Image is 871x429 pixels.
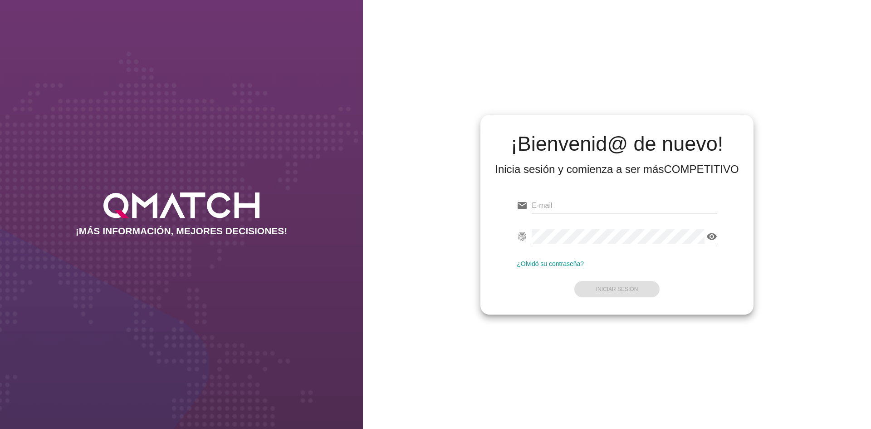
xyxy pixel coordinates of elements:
[532,198,717,213] input: E-mail
[517,260,584,267] a: ¿Olvidó su contraseña?
[495,162,739,177] div: Inicia sesión y comienza a ser más
[76,226,288,237] h2: ¡MÁS INFORMACIÓN, MEJORES DECISIONES!
[517,200,528,211] i: email
[517,231,528,242] i: fingerprint
[706,231,717,242] i: visibility
[495,133,739,155] h2: ¡Bienvenid@ de nuevo!
[664,163,739,175] strong: COMPETITIVO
